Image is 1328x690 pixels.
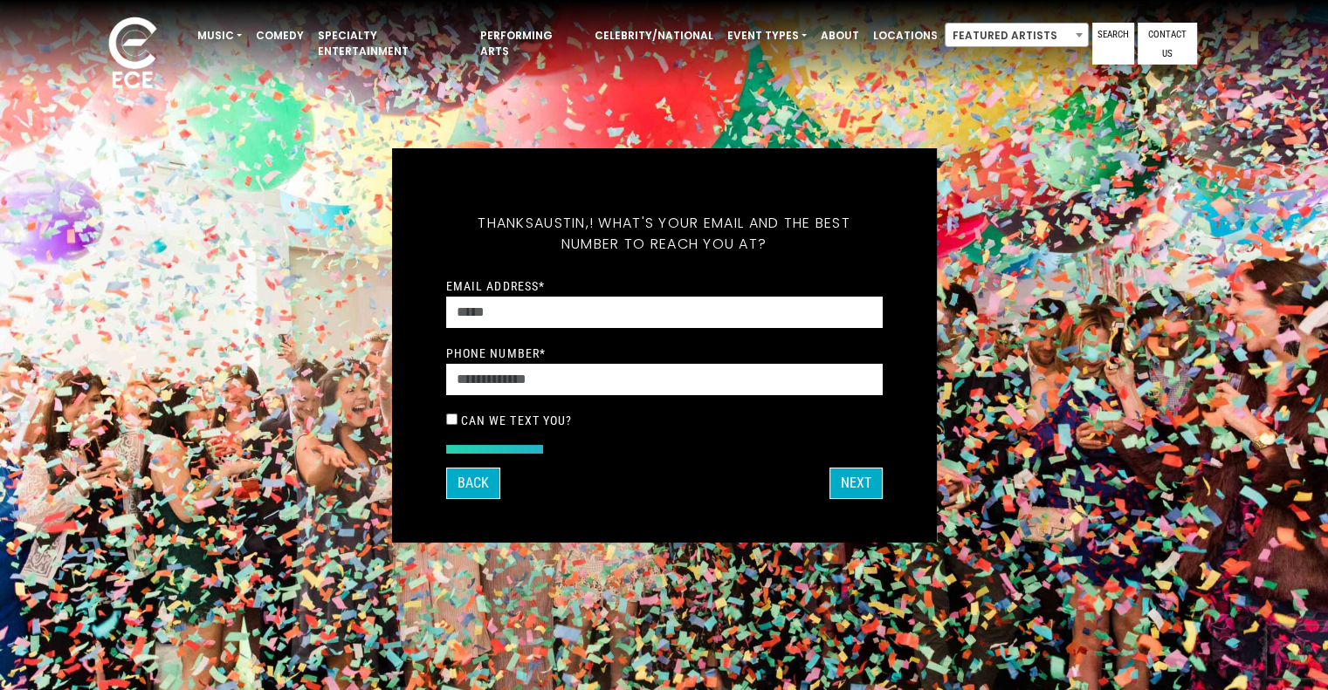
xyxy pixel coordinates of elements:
[946,24,1088,48] span: Featured Artists
[534,213,589,233] span: Austin,
[720,21,814,51] a: Event Types
[89,12,176,97] img: ece_new_logo_whitev2-1.png
[190,21,249,51] a: Music
[829,468,883,499] button: Next
[1138,23,1197,65] a: Contact Us
[945,23,1089,47] span: Featured Artists
[1092,23,1134,65] a: Search
[814,21,866,51] a: About
[446,345,547,361] label: Phone Number
[461,413,573,428] label: Can we text you?
[446,278,546,294] label: Email Address
[311,21,473,66] a: Specialty Entertainment
[473,21,588,66] a: Performing Arts
[446,192,883,276] h5: Thanks ! What's your email and the best number to reach you at?
[866,21,945,51] a: Locations
[446,468,500,499] button: Back
[249,21,311,51] a: Comedy
[588,21,720,51] a: Celebrity/National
